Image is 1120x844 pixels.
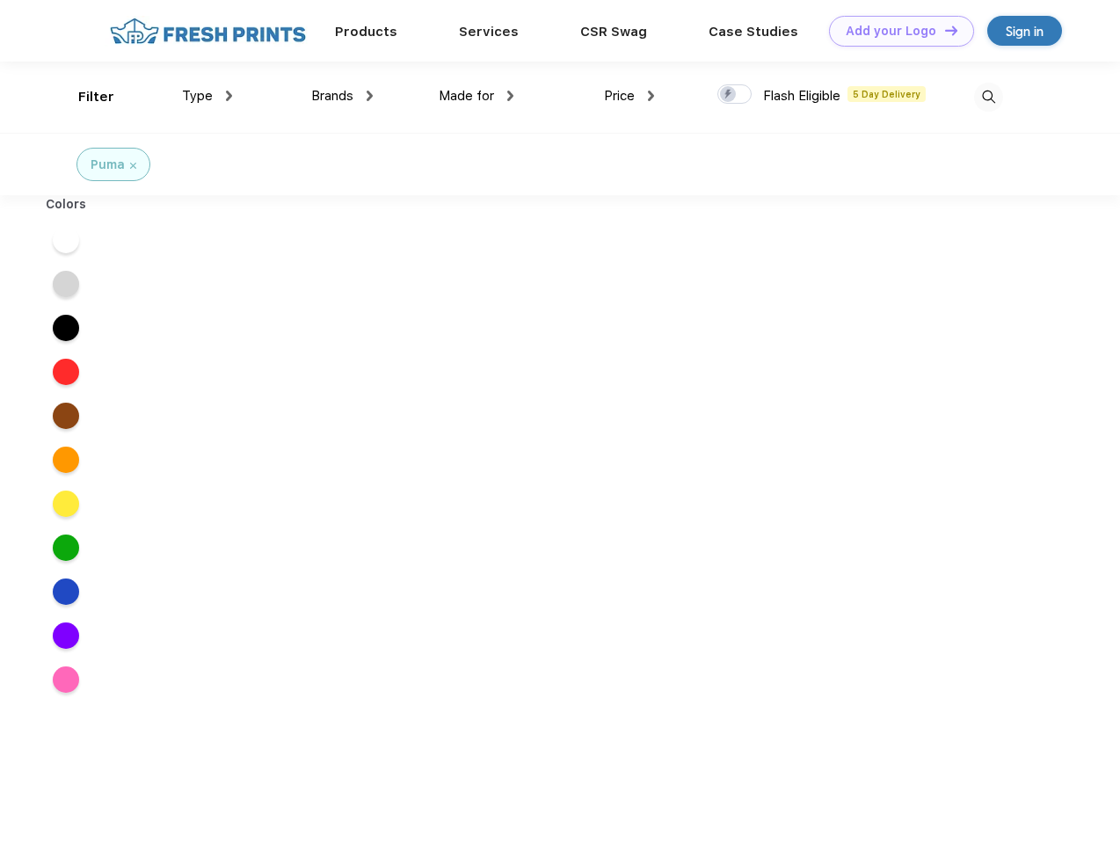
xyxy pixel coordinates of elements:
[459,24,519,40] a: Services
[604,88,635,104] span: Price
[78,87,114,107] div: Filter
[335,24,397,40] a: Products
[974,83,1003,112] img: desktop_search.svg
[763,88,840,104] span: Flash Eligible
[105,16,311,47] img: fo%20logo%202.webp
[182,88,213,104] span: Type
[648,91,654,101] img: dropdown.png
[507,91,513,101] img: dropdown.png
[311,88,353,104] span: Brands
[846,24,936,39] div: Add your Logo
[945,25,957,35] img: DT
[33,195,100,214] div: Colors
[1006,21,1044,41] div: Sign in
[130,163,136,169] img: filter_cancel.svg
[847,86,926,102] span: 5 Day Delivery
[226,91,232,101] img: dropdown.png
[580,24,647,40] a: CSR Swag
[367,91,373,101] img: dropdown.png
[439,88,494,104] span: Made for
[91,156,125,174] div: Puma
[987,16,1062,46] a: Sign in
